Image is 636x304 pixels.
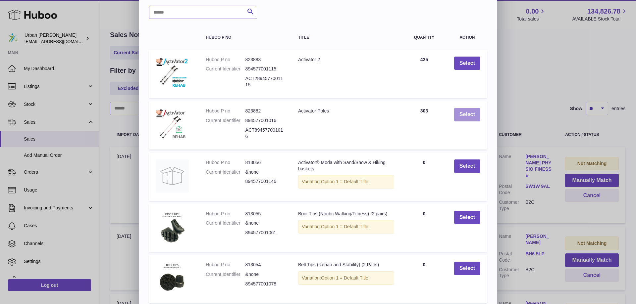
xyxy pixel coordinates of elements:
[245,230,285,236] dd: 894577001061
[298,220,394,234] div: Variation:
[245,262,285,268] dd: 813054
[206,271,245,278] dt: Current Identifier
[245,75,285,88] dd: ACT2894577001115
[298,175,394,189] div: Variation:
[454,57,480,70] button: Select
[298,271,394,285] div: Variation:
[321,275,370,281] span: Option 1 = Default Title;
[156,159,189,193] img: Activator® Moda with Sand/Snow & Hiking baskets
[206,66,245,72] dt: Current Identifier
[206,169,245,175] dt: Current Identifier
[454,159,480,173] button: Select
[156,108,189,141] img: Activator Poles
[245,117,285,124] dd: 894577001016
[245,169,285,175] dd: &none
[401,29,448,46] th: Quantity
[298,57,394,63] div: Activator 2
[206,159,245,166] dt: Huboo P no
[206,117,245,124] dt: Current Identifier
[321,179,370,184] span: Option 1 = Default Title;
[321,224,370,229] span: Option 1 = Default Title;
[245,281,285,287] dd: 894577001078
[206,108,245,114] dt: Huboo P no
[245,178,285,185] dd: 894577001146
[454,211,480,224] button: Select
[454,262,480,275] button: Select
[206,57,245,63] dt: Huboo P no
[245,220,285,226] dd: &none
[245,66,285,72] dd: 894577001115
[401,204,448,252] td: 0
[245,271,285,278] dd: &none
[298,262,394,268] div: Bell Tips (Rehab and Stability) (2 Pairs)
[245,127,285,140] dd: ACT894577001016
[401,101,448,150] td: 303
[448,29,487,46] th: Action
[454,108,480,121] button: Select
[291,29,401,46] th: Title
[401,50,448,98] td: 425
[156,57,189,90] img: Activator 2
[298,108,394,114] div: Activator Poles
[206,262,245,268] dt: Huboo P no
[245,211,285,217] dd: 813055
[245,57,285,63] dd: 823883
[156,211,189,244] img: Boot Tips (Nordic Walking/Fitness) (2 pairs)
[401,255,448,303] td: 0
[298,211,394,217] div: Boot Tips (Nordic Walking/Fitness) (2 pairs)
[206,220,245,226] dt: Current Identifier
[245,108,285,114] dd: 823882
[298,159,394,172] div: Activator® Moda with Sand/Snow & Hiking baskets
[156,262,189,295] img: Bell Tips (Rehab and Stability) (2 Pairs)
[199,29,291,46] th: Huboo P no
[206,211,245,217] dt: Huboo P no
[401,153,448,201] td: 0
[245,159,285,166] dd: 813056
